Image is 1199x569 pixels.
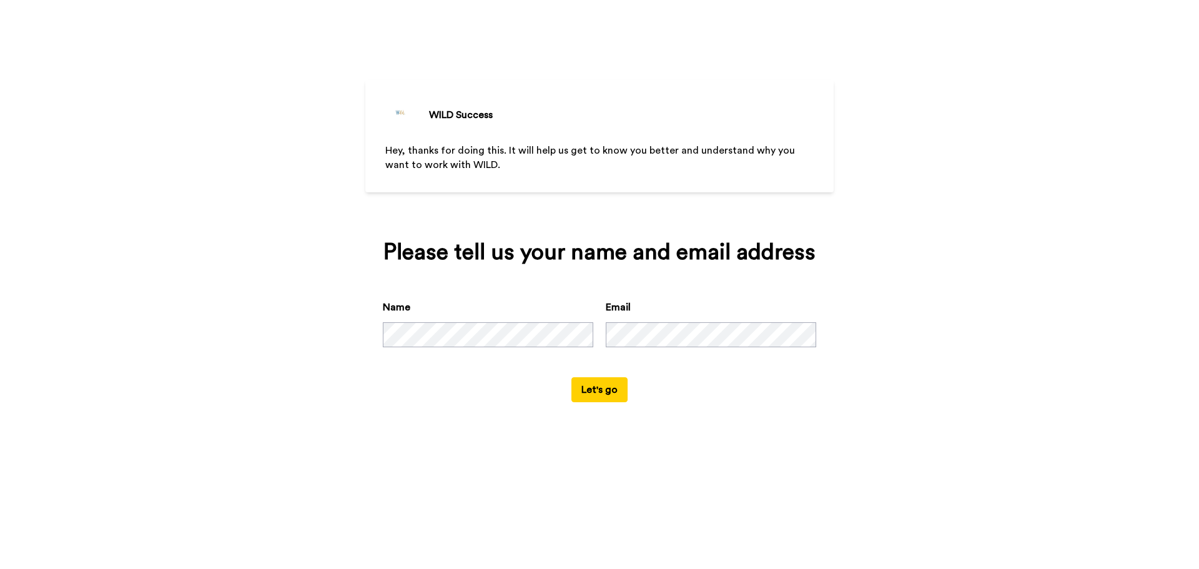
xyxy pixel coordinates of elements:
button: Let's go [571,377,628,402]
span: Hey, thanks for doing this. It will help us get to know you better and understand why you want to... [385,146,797,170]
label: Name [383,300,410,315]
label: Email [606,300,631,315]
div: WILD Success [429,107,493,122]
div: Please tell us your name and email address [383,240,816,265]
